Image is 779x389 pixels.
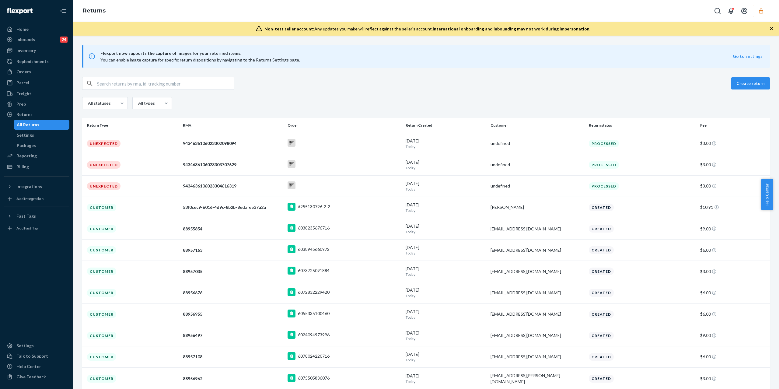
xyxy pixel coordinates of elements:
[589,246,614,254] div: Created
[16,213,36,219] div: Fast Tags
[491,183,584,189] div: undefined
[589,353,614,361] div: Created
[406,187,486,192] p: Today
[406,223,486,234] div: [DATE]
[183,183,283,189] div: 9434636106023304616319
[589,332,614,339] div: Created
[406,144,486,149] p: Today
[491,140,584,146] div: undefined
[16,91,31,97] div: Freight
[589,225,614,233] div: Created
[4,24,69,34] a: Home
[180,118,285,133] th: RMA
[733,53,763,59] button: Go to settings
[87,246,116,254] div: Customer
[7,8,33,14] img: Flexport logo
[17,142,36,149] div: Packages
[16,374,46,380] div: Give Feedback
[406,138,486,149] div: [DATE]
[298,332,330,338] div: 6024094973996
[16,101,26,107] div: Prep
[4,110,69,119] a: Returns
[725,5,737,17] button: Open notifications
[298,268,330,274] div: 6073725091884
[16,226,38,231] div: Add Fast Tag
[14,130,70,140] a: Settings
[83,7,106,14] a: Returns
[87,353,116,361] div: Customer
[4,182,69,191] button: Integrations
[761,179,773,210] button: Help Center
[4,341,69,351] a: Settings
[4,35,69,44] a: Inbounds24
[589,289,614,296] div: Created
[4,89,69,99] a: Freight
[16,196,44,201] div: Add Integration
[406,315,486,320] p: Today
[491,204,584,210] div: [PERSON_NAME]
[87,182,121,190] div: Unexpected
[406,293,486,298] p: Today
[57,5,69,17] button: Close Navigation
[491,247,584,253] div: [EMAIL_ADDRESS][DOMAIN_NAME]
[264,26,314,31] span: Non-test seller account:
[491,354,584,360] div: [EMAIL_ADDRESS][DOMAIN_NAME]
[16,80,29,86] div: Parcel
[738,5,750,17] button: Open account menu
[698,154,770,175] td: $3.00
[491,162,584,168] div: undefined
[183,268,283,275] div: 88957035
[4,351,69,361] button: Talk to Support
[406,336,486,341] p: Today
[4,99,69,109] a: Prep
[589,182,619,190] div: Processed
[406,165,486,170] p: Today
[698,261,770,282] td: $3.00
[406,266,486,277] div: [DATE]
[16,58,49,65] div: Replenishments
[406,208,486,213] p: Today
[298,353,330,359] div: 6078024220716
[4,162,69,172] a: Billing
[60,37,68,43] div: 24
[183,376,283,382] div: 88956962
[4,211,69,221] button: Fast Tags
[298,310,330,317] div: 6055335100460
[491,226,584,232] div: [EMAIL_ADDRESS][DOMAIN_NAME]
[406,379,486,384] p: Today
[16,353,48,359] div: Talk to Support
[87,268,116,275] div: Customer
[406,373,486,384] div: [DATE]
[298,246,330,252] div: 6038945660972
[698,282,770,303] td: $6.00
[16,111,33,117] div: Returns
[491,290,584,296] div: [EMAIL_ADDRESS][DOMAIN_NAME]
[433,26,590,31] span: International onboarding and inbounding may not work during impersonation.
[589,310,614,318] div: Created
[17,132,34,138] div: Settings
[16,26,29,32] div: Home
[87,161,121,169] div: Unexpected
[698,197,770,218] td: $10.91
[183,332,283,338] div: 88956497
[87,375,116,382] div: Customer
[183,247,283,253] div: 88957163
[183,311,283,317] div: 88956955
[491,311,584,317] div: [EMAIL_ADDRESS][DOMAIN_NAME]
[183,162,283,168] div: 9434636106023303707629
[589,161,619,169] div: Processed
[4,46,69,55] a: Inventory
[100,57,300,62] span: You can enable image capture for specific return dispositions by navigating to the Returns Settin...
[298,289,330,295] div: 6072832229420
[97,77,234,89] input: Search returns by rma, id, tracking number
[488,118,586,133] th: Customer
[298,225,330,231] div: 6038235676716
[4,78,69,88] a: Parcel
[406,251,486,256] p: Today
[14,120,70,130] a: All Returns
[183,354,283,360] div: 88957108
[406,159,486,170] div: [DATE]
[4,194,69,204] a: Add Integration
[17,122,39,128] div: All Returns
